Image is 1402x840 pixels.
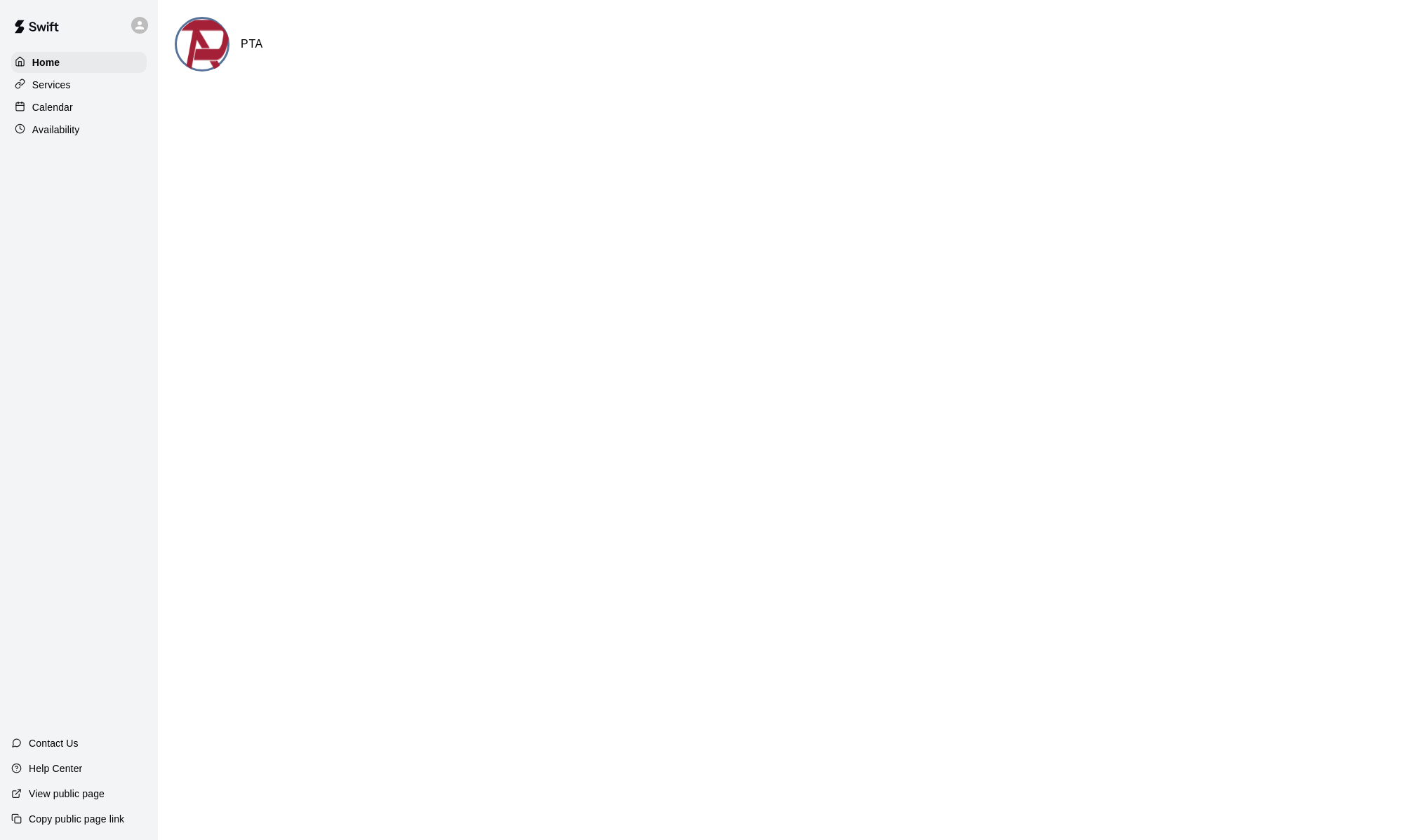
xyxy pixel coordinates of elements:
p: Home [32,55,60,69]
p: Calendar [32,100,73,114]
p: Contact Us [29,736,79,750]
a: Home [11,52,147,73]
a: Availability [11,119,147,140]
a: Calendar [11,97,147,118]
p: View public page [29,787,105,801]
p: Services [32,78,71,92]
p: Copy public page link [29,812,124,826]
h6: PTA [241,35,263,53]
p: Availability [32,123,80,137]
a: Services [11,74,147,95]
p: Help Center [29,761,82,775]
img: PTA logo [177,19,229,72]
